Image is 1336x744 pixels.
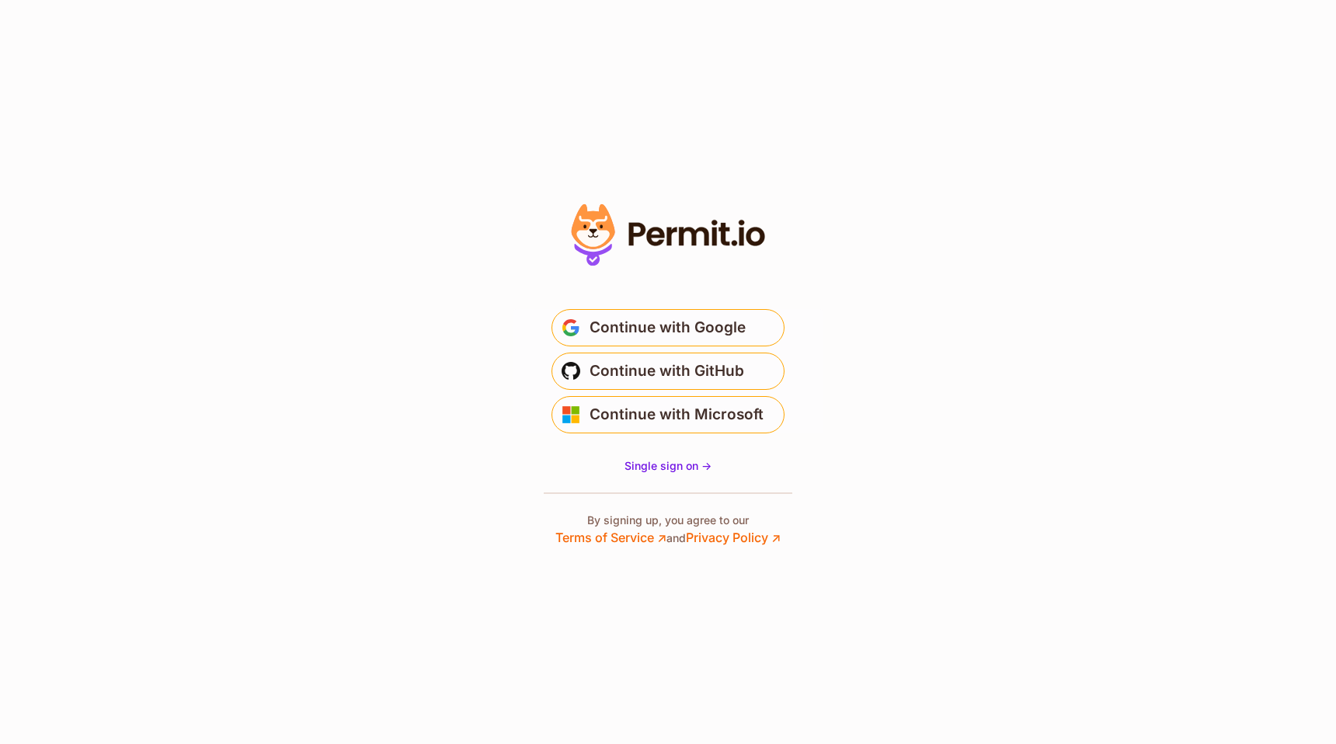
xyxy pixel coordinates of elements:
button: Continue with Microsoft [551,396,785,433]
a: Terms of Service ↗ [555,530,666,545]
button: Continue with GitHub [551,353,785,390]
p: By signing up, you agree to our and [555,513,781,547]
a: Single sign on -> [625,458,711,474]
span: Continue with GitHub [590,359,744,384]
span: Continue with Google [590,315,746,340]
button: Continue with Google [551,309,785,346]
a: Privacy Policy ↗ [686,530,781,545]
span: Single sign on -> [625,459,711,472]
span: Continue with Microsoft [590,402,764,427]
